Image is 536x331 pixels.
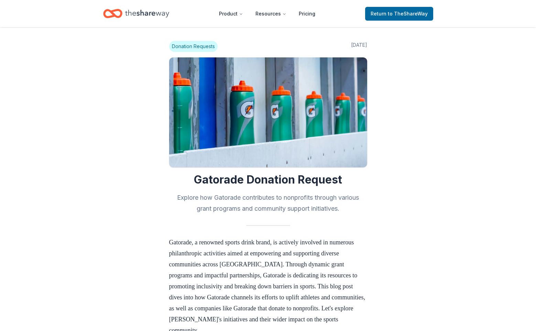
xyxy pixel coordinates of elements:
[351,41,367,52] span: [DATE]
[250,7,292,21] button: Resources
[103,5,169,22] a: Home
[169,41,218,52] span: Donation Requests
[169,192,367,214] h2: Explore how Gatorade contributes to nonprofits through various grant programs and community suppo...
[388,11,428,16] span: to TheShareWay
[214,7,249,21] button: Product
[293,7,321,21] a: Pricing
[214,5,321,22] nav: Main
[169,57,367,167] img: Image for Gatorade Donation Request
[371,10,428,18] span: Return
[365,7,433,21] a: Returnto TheShareWay
[169,173,367,187] h1: Gatorade Donation Request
